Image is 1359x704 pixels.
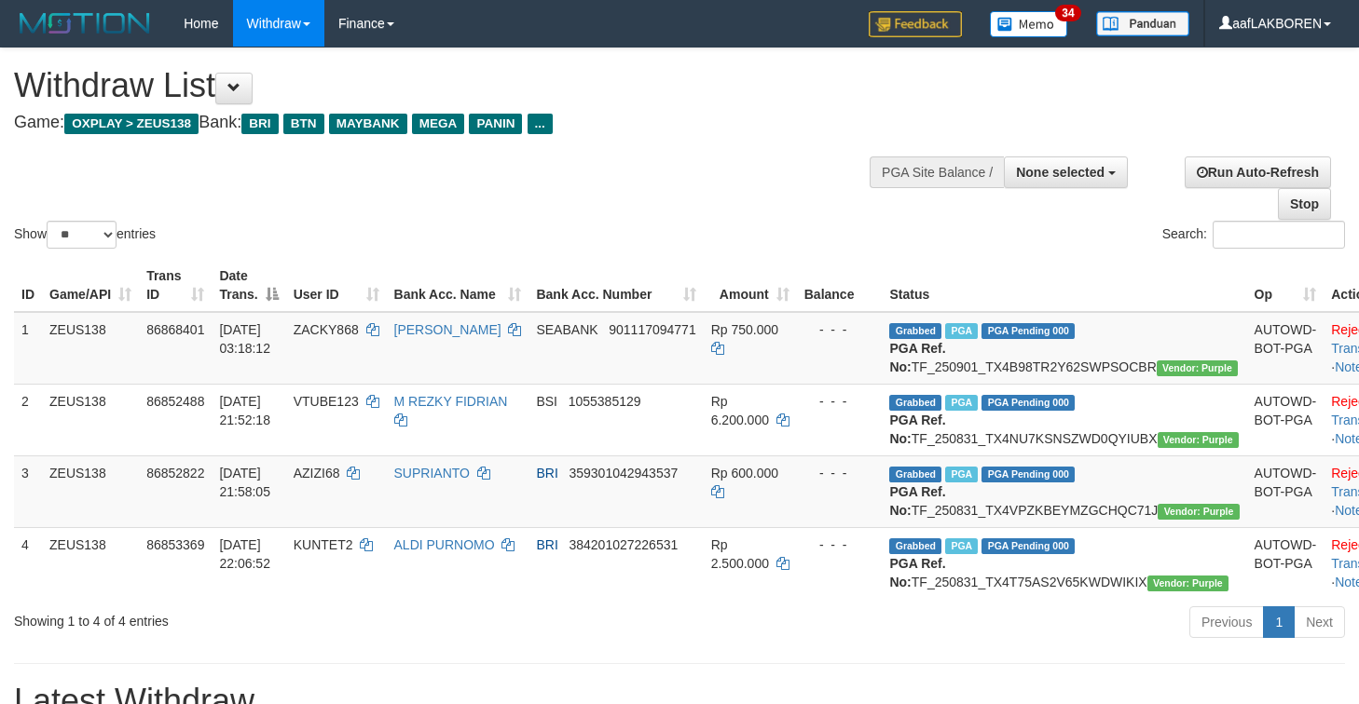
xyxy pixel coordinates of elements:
[536,394,557,409] span: BSI
[1185,156,1331,188] a: Run Auto-Refresh
[804,464,875,482] div: - - -
[536,466,557,481] span: BRI
[14,259,42,312] th: ID
[882,312,1246,385] td: TF_250901_TX4B98TR2Y62SWPSOCBR
[412,114,465,134] span: MEGA
[1247,455,1325,527] td: AUTOWD-BOT-PGA
[704,259,797,312] th: Amount: activate to sort column ascending
[146,394,204,409] span: 86852488
[219,322,270,356] span: [DATE] 03:18:12
[569,394,641,409] span: Copy 1055385129 to clipboard
[536,537,557,552] span: BRI
[528,259,703,312] th: Bank Acc. Number: activate to sort column ascending
[294,537,353,552] span: KUNTET2
[981,395,1075,411] span: PGA Pending
[981,467,1075,482] span: PGA Pending
[889,556,945,589] b: PGA Ref. No:
[1147,575,1229,591] span: Vendor URL: https://trx4.1velocity.biz
[711,322,778,337] span: Rp 750.000
[294,322,359,337] span: ZACKY868
[711,466,778,481] span: Rp 600.000
[1055,5,1080,21] span: 34
[870,156,1004,188] div: PGA Site Balance /
[889,323,941,339] span: Grabbed
[990,11,1068,37] img: Button%20Memo.svg
[882,259,1246,312] th: Status
[889,538,941,554] span: Grabbed
[882,455,1246,527] td: TF_250831_TX4VPZKBEYMZGCHQC71J
[1004,156,1128,188] button: None selected
[14,527,42,599] td: 4
[394,322,501,337] a: [PERSON_NAME]
[394,537,495,552] a: ALDI PURNOMO
[146,466,204,481] span: 86852822
[797,259,883,312] th: Balance
[469,114,522,134] span: PANIN
[283,114,324,134] span: BTN
[889,341,945,374] b: PGA Ref. No:
[981,323,1075,339] span: PGA Pending
[14,9,156,37] img: MOTION_logo.png
[889,413,945,446] b: PGA Ref. No:
[889,484,945,518] b: PGA Ref. No:
[286,259,387,312] th: User ID: activate to sort column ascending
[711,537,769,571] span: Rp 2.500.000
[1162,221,1345,249] label: Search:
[394,394,508,409] a: M REZKY FIDRIAN
[14,221,156,249] label: Show entries
[882,384,1246,455] td: TF_250831_TX4NU7KSNSZWD0QYIUBX
[609,322,695,337] span: Copy 901117094771 to clipboard
[14,384,42,455] td: 2
[711,394,769,427] span: Rp 6.200.000
[945,538,978,554] span: Marked by aaftrukkakada
[869,11,962,37] img: Feedback.jpg
[1263,606,1295,638] a: 1
[212,259,285,312] th: Date Trans.: activate to sort column descending
[528,114,553,134] span: ...
[804,392,875,411] div: - - -
[569,537,678,552] span: Copy 384201027226531 to clipboard
[146,537,204,552] span: 86853369
[14,114,887,132] h4: Game: Bank:
[14,67,887,104] h1: Withdraw List
[219,394,270,427] span: [DATE] 21:52:18
[945,467,978,482] span: Marked by aaftrukkakada
[64,114,199,134] span: OXPLAY > ZEUS138
[139,259,212,312] th: Trans ID: activate to sort column ascending
[146,322,204,337] span: 86868401
[981,538,1075,554] span: PGA Pending
[42,259,139,312] th: Game/API: activate to sort column ascending
[47,221,117,249] select: Showentries
[219,466,270,499] span: [DATE] 21:58:05
[1158,432,1239,448] span: Vendor URL: https://trx4.1velocity.biz
[1213,221,1345,249] input: Search:
[1278,188,1331,220] a: Stop
[387,259,529,312] th: Bank Acc. Name: activate to sort column ascending
[1189,606,1264,638] a: Previous
[14,455,42,527] td: 3
[219,537,270,571] span: [DATE] 22:06:52
[1157,360,1238,376] span: Vendor URL: https://trx4.1velocity.biz
[804,320,875,339] div: - - -
[1016,165,1105,180] span: None selected
[14,312,42,385] td: 1
[1247,527,1325,599] td: AUTOWD-BOT-PGA
[294,466,340,481] span: AZIZI68
[394,466,470,481] a: SUPRIANTO
[42,527,139,599] td: ZEUS138
[14,604,553,630] div: Showing 1 to 4 of 4 entries
[945,323,978,339] span: Marked by aaftrukkakada
[1096,11,1189,36] img: panduan.png
[804,535,875,554] div: - - -
[1247,312,1325,385] td: AUTOWD-BOT-PGA
[1294,606,1345,638] a: Next
[42,312,139,385] td: ZEUS138
[329,114,407,134] span: MAYBANK
[42,384,139,455] td: ZEUS138
[536,322,597,337] span: SEABANK
[1247,384,1325,455] td: AUTOWD-BOT-PGA
[241,114,278,134] span: BRI
[1158,504,1239,520] span: Vendor URL: https://trx4.1velocity.biz
[1247,259,1325,312] th: Op: activate to sort column ascending
[42,455,139,527] td: ZEUS138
